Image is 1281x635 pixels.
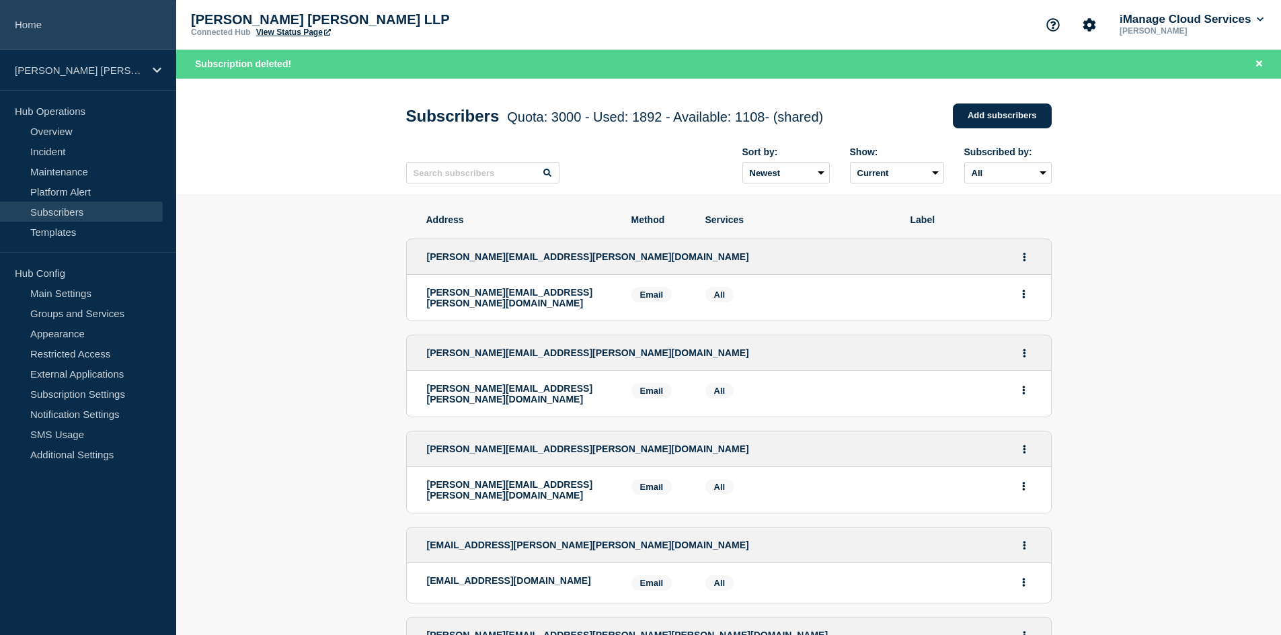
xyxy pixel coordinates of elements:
span: All [714,578,726,588]
span: [PERSON_NAME][EMAIL_ADDRESS][PERSON_NAME][DOMAIN_NAME] [427,443,749,454]
span: Email [631,479,672,495]
button: Support [1039,11,1067,39]
span: Quota: 3000 - Used: 1892 - Available: 1108 - (shared) [507,110,823,124]
button: Close banner [1251,56,1268,72]
input: Search subscribers [406,162,559,183]
div: Show: [850,146,944,157]
button: Actions [1016,439,1033,460]
button: Account settings [1075,11,1103,39]
span: Method [631,214,685,225]
p: Connected Hub [191,28,251,37]
button: Actions [1015,476,1032,497]
a: View Status Page [256,28,331,37]
p: [PERSON_NAME][EMAIL_ADDRESS][PERSON_NAME][DOMAIN_NAME] [427,383,611,405]
p: [PERSON_NAME] [PERSON_NAME] LLP [191,12,460,28]
span: All [714,386,726,396]
p: [PERSON_NAME][EMAIL_ADDRESS][PERSON_NAME][DOMAIN_NAME] [427,287,611,308]
span: Email [631,287,672,302]
h1: Subscribers [406,107,824,126]
span: Email [631,575,672,591]
button: Actions [1016,247,1033,267]
p: [EMAIL_ADDRESS][DOMAIN_NAME] [427,575,611,586]
a: Add subscribers [953,103,1052,128]
span: Services [705,214,890,225]
span: Address [426,214,611,225]
select: Subscribed by [964,162,1052,183]
span: [EMAIL_ADDRESS][PERSON_NAME][PERSON_NAME][DOMAIN_NAME] [427,540,749,550]
p: [PERSON_NAME][EMAIL_ADDRESS][PERSON_NAME][DOMAIN_NAME] [427,479,611,501]
button: Actions [1016,535,1033,556]
select: Deleted [850,162,944,183]
select: Sort by [742,162,830,183]
div: Sort by: [742,146,830,157]
button: Actions [1015,572,1032,593]
button: Actions [1015,284,1032,304]
button: Actions [1016,343,1033,364]
span: [PERSON_NAME][EMAIL_ADDRESS][PERSON_NAME][DOMAIN_NAME] [427,251,749,262]
button: iManage Cloud Services [1117,13,1266,26]
button: Actions [1015,380,1032,400]
span: [PERSON_NAME][EMAIL_ADDRESS][PERSON_NAME][DOMAIN_NAME] [427,347,749,358]
p: [PERSON_NAME] [PERSON_NAME] LLP [15,65,144,76]
span: Subscription deleted! [195,58,291,69]
div: Subscribed by: [964,146,1052,157]
span: Label [910,214,1032,225]
span: All [714,482,726,492]
span: Email [631,383,672,398]
span: All [714,290,726,300]
p: [PERSON_NAME] [1117,26,1257,36]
